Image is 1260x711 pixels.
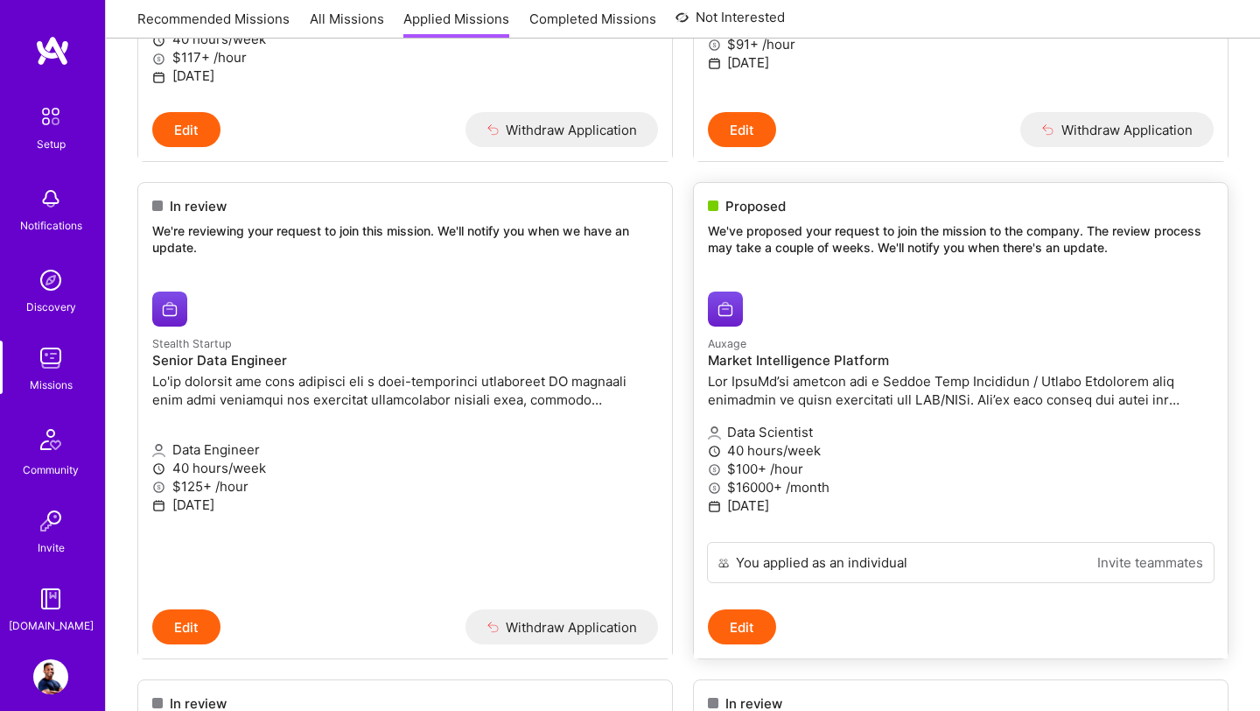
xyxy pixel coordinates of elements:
h4: Senior Data Engineer [152,353,658,369]
span: Proposed [725,197,786,215]
div: Notifications [20,216,82,235]
a: All Missions [310,10,384,39]
div: [DOMAIN_NAME] [9,616,94,635]
button: Withdraw Application [1020,112,1214,147]
button: Edit [152,609,220,644]
a: Auxage company logoAuxageMarket Intelligence PlatformLor IpsuMd’si ametcon adi e Seddoe Temp Inci... [694,278,1228,542]
button: Edit [708,609,776,644]
div: Setup [37,135,66,153]
small: Stealth Startup [152,337,232,350]
a: Recommended Missions [137,10,290,39]
button: Edit [708,112,776,147]
p: $117+ /hour [152,48,658,67]
p: [DATE] [708,53,1214,72]
img: Community [30,419,72,461]
div: Invite [38,539,65,557]
i: icon Clock [152,34,165,47]
button: Withdraw Application [465,112,659,147]
div: Missions [30,376,73,394]
p: $100+ /hour [708,460,1214,478]
img: User Avatar [33,659,68,694]
p: 40 hours/week [152,459,658,477]
img: teamwork [33,341,68,376]
button: Edit [152,112,220,147]
a: Stealth Startup company logoStealth StartupSenior Data EngineerLo'ip dolorsit ame cons adipisci e... [138,278,672,609]
a: Applied Missions [403,10,509,39]
p: 40 hours/week [152,30,658,48]
p: Lo'ip dolorsit ame cons adipisci eli s doei-temporinci utlaboreet DO magnaali enim admi veniamqui... [152,372,658,409]
i: icon Applicant [708,426,721,440]
img: Invite [33,503,68,539]
p: Lor IpsuMd’si ametcon adi e Seddoe Temp Incididun / Utlabo Etdolorem aliq enimadmin ve quisn exer... [708,372,1214,409]
a: Not Interested [675,7,785,39]
p: 40 hours/week [708,441,1214,460]
a: Completed Missions [529,10,656,39]
i: icon Clock [708,445,721,458]
p: Data Engineer [152,440,658,459]
i: icon Applicant [152,444,165,457]
img: setup [32,98,69,135]
img: guide book [33,581,68,616]
div: Discovery [26,298,76,316]
i: icon MoneyGray [708,39,721,52]
i: icon MoneyGray [152,53,165,66]
p: $91+ /hour [708,35,1214,53]
i: icon Calendar [152,499,165,512]
p: [DATE] [152,496,658,514]
p: We're reviewing your request to join this mission. We'll notify you when we have an update. [152,222,658,257]
i: icon MoneyGray [708,482,721,495]
a: User Avatar [29,659,73,694]
i: icon MoneyGray [708,463,721,476]
p: $16000+ /month [708,478,1214,496]
p: We've proposed your request to join the mission to the company. The review process may take a cou... [708,222,1214,257]
img: logo [35,35,70,67]
i: icon MoneyGray [152,481,165,494]
i: icon Clock [152,462,165,475]
img: Auxage company logo [708,292,743,327]
div: Community [23,461,79,479]
img: bell [33,181,68,216]
p: $125+ /hour [152,477,658,496]
i: icon Calendar [708,57,721,70]
a: Invite teammates [1097,553,1203,572]
div: You applied as an individual [736,553,907,572]
p: [DATE] [708,496,1214,515]
p: [DATE] [152,67,658,85]
span: In review [170,197,227,215]
h4: Market Intelligence Platform [708,353,1214,369]
i: icon Calendar [152,71,165,84]
p: Data Scientist [708,423,1214,441]
button: Withdraw Application [465,609,659,644]
small: Auxage [708,337,746,350]
i: icon Calendar [708,500,721,513]
img: discovery [33,263,68,298]
img: Stealth Startup company logo [152,292,187,327]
